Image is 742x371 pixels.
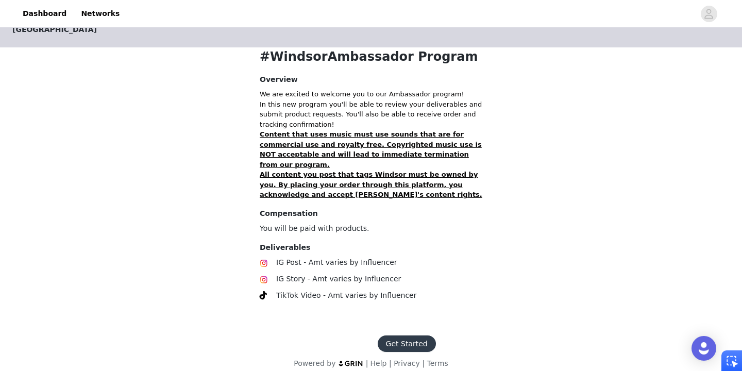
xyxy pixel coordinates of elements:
span: TikTok Video - Amt varies by Influencer [276,291,416,299]
strong: Content that uses music must use sounds that are for commercial use and royalty free. Copyrighted... [260,130,482,168]
strong: All content you post that tags Windsor must be owned by you. By placing your order through this p... [260,171,482,198]
span: [GEOGRAPHIC_DATA] [12,24,97,35]
span: IG Story - Amt varies by Influencer [276,275,401,283]
div: avatar [704,6,714,22]
a: Privacy [394,359,420,367]
img: Instagram Icon [260,259,268,267]
h4: Overview [260,74,482,85]
span: IG Post - Amt varies by Influencer [276,258,397,266]
a: Help [370,359,387,367]
a: Dashboard [16,2,73,25]
p: We are excited to welcome you to our Ambassador program! [260,89,482,99]
span: Powered by [294,359,335,367]
h1: #WindsorAmbassador Program [260,47,482,66]
button: Get Started [378,335,436,352]
p: You will be paid with products. [260,223,482,234]
a: Networks [75,2,126,25]
img: Instagram Icon [260,276,268,284]
p: In this new program you'll be able to review your deliverables and submit product requests. You'l... [260,99,482,130]
a: Terms [427,359,448,367]
span: | [366,359,368,367]
h4: Compensation [260,208,482,219]
span: | [422,359,425,367]
span: | [389,359,392,367]
img: logo [338,360,364,367]
h4: Deliverables [260,242,482,253]
div: Open Intercom Messenger [692,336,716,361]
